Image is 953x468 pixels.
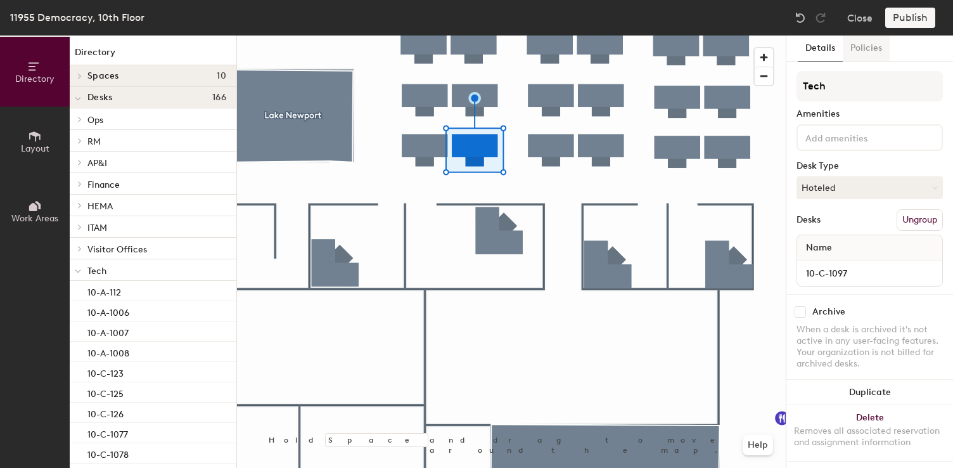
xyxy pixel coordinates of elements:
p: 10-A-1006 [87,304,129,318]
input: Unnamed desk [800,264,940,282]
span: Tech [87,266,106,276]
button: Duplicate [786,380,953,405]
span: Layout [21,143,49,154]
p: 10-C-125 [87,385,124,400]
span: Work Areas [11,213,58,224]
span: HEMA [87,201,113,212]
button: Ungroup [897,209,943,231]
div: Archive [812,307,845,317]
button: DeleteRemoves all associated reservation and assignment information [786,405,953,461]
span: RM [87,136,101,147]
p: 10-A-112 [87,283,121,298]
p: 10-A-1007 [87,324,129,339]
p: 10-C-126 [87,405,124,420]
span: AP&I [87,158,107,169]
p: 10-C-123 [87,365,124,379]
div: Amenities [796,109,943,119]
p: 10-C-1078 [87,446,129,460]
div: 11955 Democracy, 10th Floor [10,10,144,25]
button: Close [847,8,873,28]
button: Policies [843,36,890,62]
span: ITAM [87,223,107,233]
button: Details [798,36,843,62]
input: Add amenities [803,129,917,145]
div: Removes all associated reservation and assignment information [794,426,945,448]
span: Ops [87,115,103,126]
span: Spaces [87,71,119,81]
p: 10-A-1008 [87,344,129,359]
div: When a desk is archived it's not active in any user-facing features. Your organization is not bil... [796,324,943,370]
div: Desk Type [796,161,943,171]
img: Undo [794,11,807,24]
button: Help [743,435,773,455]
span: Finance [87,179,120,190]
button: Hoteled [796,176,943,199]
span: 10 [217,71,226,81]
h1: Directory [70,46,236,65]
div: Desks [796,215,821,225]
span: Visitor Offices [87,244,147,255]
span: Directory [15,74,54,84]
p: 10-C-1077 [87,426,128,440]
img: Redo [814,11,827,24]
span: 166 [212,93,226,103]
span: Name [800,237,838,259]
span: Desks [87,93,112,103]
